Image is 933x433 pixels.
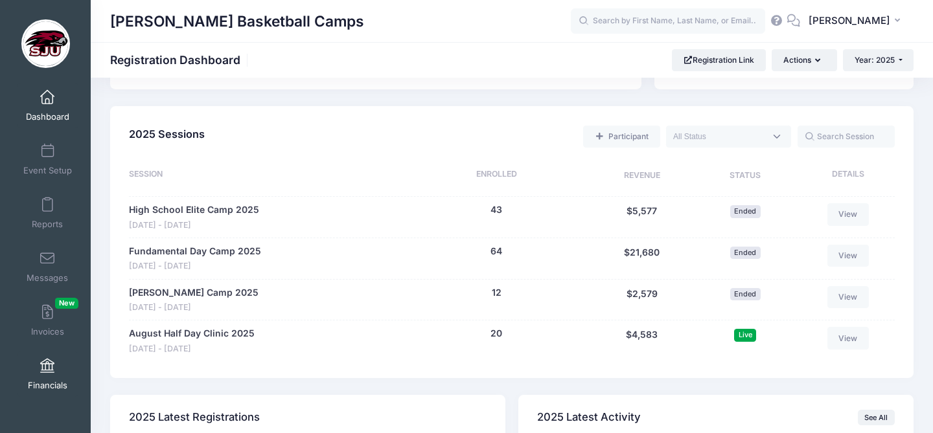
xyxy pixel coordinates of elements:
[17,298,78,343] a: InvoicesNew
[672,49,766,71] a: Registration Link
[28,380,67,391] span: Financials
[696,168,796,184] div: Status
[405,168,589,184] div: Enrolled
[795,168,895,184] div: Details
[809,14,890,28] span: [PERSON_NAME]
[800,6,914,36] button: [PERSON_NAME]
[734,329,756,341] span: Live
[571,8,765,34] input: Search by First Name, Last Name, or Email...
[129,327,255,340] a: August Half Day Clinic 2025
[17,83,78,128] a: Dashboard
[129,343,255,355] span: [DATE] - [DATE]
[588,203,695,231] div: $5,577
[843,49,914,71] button: Year: 2025
[129,203,259,217] a: High School Elite Camp 2025
[490,245,502,258] button: 64
[129,286,259,300] a: [PERSON_NAME] Camp 2025
[588,286,695,314] div: $2,579
[110,53,251,67] h1: Registration Dashboard
[730,247,761,259] span: Ended
[31,326,64,337] span: Invoices
[798,126,895,148] input: Search Session
[588,327,695,355] div: $4,583
[23,165,72,176] span: Event Setup
[129,128,205,140] span: 2025 Sessions
[17,244,78,289] a: Messages
[827,245,869,267] a: View
[129,260,261,272] span: [DATE] - [DATE]
[492,286,501,300] button: 12
[26,111,69,122] span: Dashboard
[858,410,895,425] a: See All
[730,288,761,300] span: Ended
[588,168,695,184] div: Revenue
[129,245,261,258] a: Fundamental Day Camp 2025
[110,6,364,36] h1: [PERSON_NAME] Basketball Camps
[827,203,869,225] a: View
[827,286,869,308] a: View
[32,219,63,230] span: Reports
[17,190,78,236] a: Reports
[490,203,502,217] button: 43
[129,302,259,314] span: [DATE] - [DATE]
[490,327,502,340] button: 20
[588,245,695,272] div: $21,680
[855,55,895,65] span: Year: 2025
[730,205,761,217] span: Ended
[772,49,836,71] button: Actions
[583,126,660,148] a: Add a new manual registration
[17,137,78,182] a: Event Setup
[129,168,404,184] div: Session
[827,327,869,349] a: View
[21,19,70,68] img: Cindy Griffin Basketball Camps
[17,351,78,397] a: Financials
[55,298,78,309] span: New
[673,131,765,142] textarea: Search
[27,272,68,283] span: Messages
[129,219,259,232] span: [DATE] - [DATE]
